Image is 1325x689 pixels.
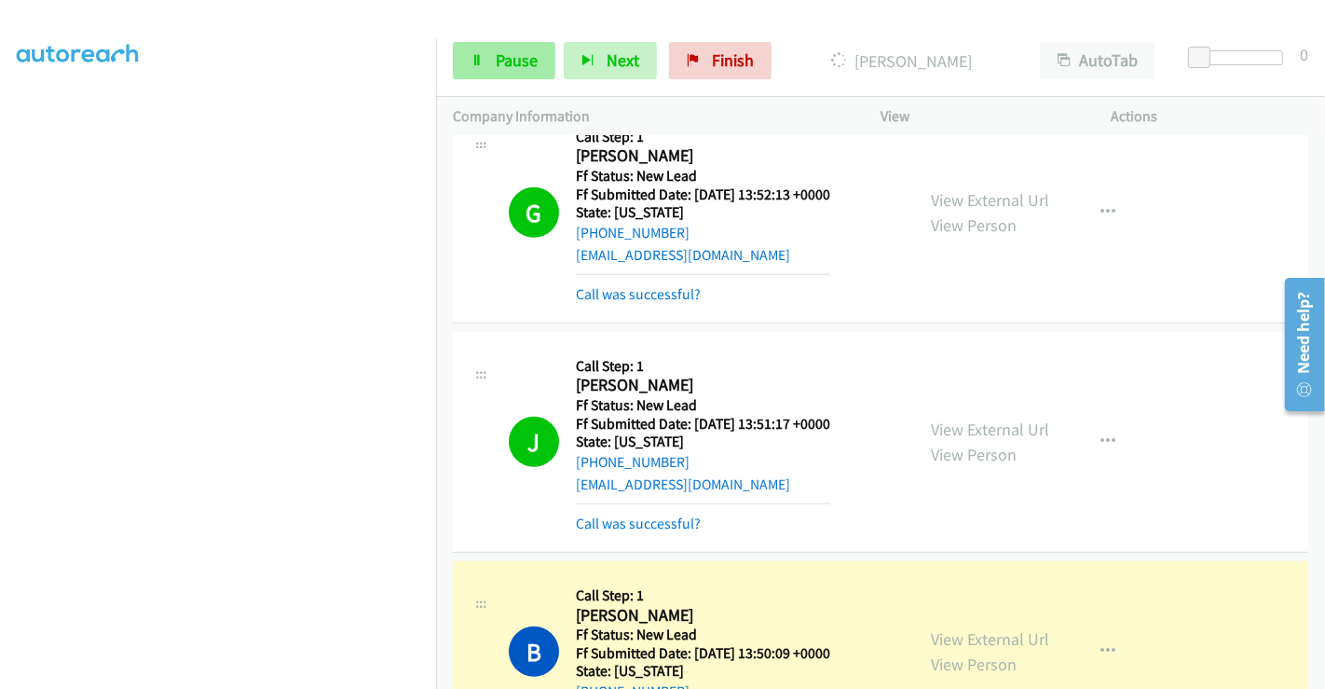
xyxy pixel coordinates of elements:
h5: State: [US_STATE] [576,662,830,681]
a: [EMAIL_ADDRESS][DOMAIN_NAME] [576,246,790,264]
h5: Ff Submitted Date: [DATE] 13:51:17 +0000 [576,415,830,434]
a: Pause [453,42,555,79]
a: View Person [931,444,1017,465]
button: Next [564,42,657,79]
p: [PERSON_NAME] [797,48,1006,74]
h5: Ff Status: New Lead [576,626,830,644]
a: View External Url [931,419,1049,440]
p: Actions [1112,105,1309,128]
a: Finish [669,42,772,79]
h5: Call Step: 1 [576,357,830,376]
a: Call was successful? [576,515,701,532]
p: Company Information [453,105,847,128]
h5: Call Step: 1 [576,586,830,605]
a: [EMAIL_ADDRESS][DOMAIN_NAME] [576,475,790,493]
h5: State: [US_STATE] [576,203,830,222]
div: 0 [1300,42,1308,67]
span: Pause [496,49,538,71]
iframe: Resource Center [1272,270,1325,419]
span: Next [607,49,639,71]
h1: G [509,187,559,238]
h2: [PERSON_NAME] [576,145,830,167]
a: [PHONE_NUMBER] [576,224,690,241]
h2: [PERSON_NAME] [576,605,830,627]
a: View Person [931,654,1017,675]
h2: [PERSON_NAME] [576,375,830,396]
h5: Ff Submitted Date: [DATE] 13:50:09 +0000 [576,644,830,663]
a: [PHONE_NUMBER] [576,453,690,471]
h1: J [509,417,559,467]
div: Delay between calls (in seconds) [1197,50,1283,65]
span: Finish [712,49,754,71]
button: AutoTab [1040,42,1155,79]
h5: State: [US_STATE] [576,433,830,451]
p: View [881,105,1078,128]
a: View External Url [931,189,1049,211]
h5: Ff Status: New Lead [576,396,830,415]
a: View External Url [931,628,1049,650]
h5: Call Step: 1 [576,128,830,146]
h1: B [509,627,559,677]
a: View Person [931,214,1017,236]
h5: Ff Submitted Date: [DATE] 13:52:13 +0000 [576,186,830,204]
a: Call was successful? [576,285,701,303]
h5: Ff Status: New Lead [576,167,830,186]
